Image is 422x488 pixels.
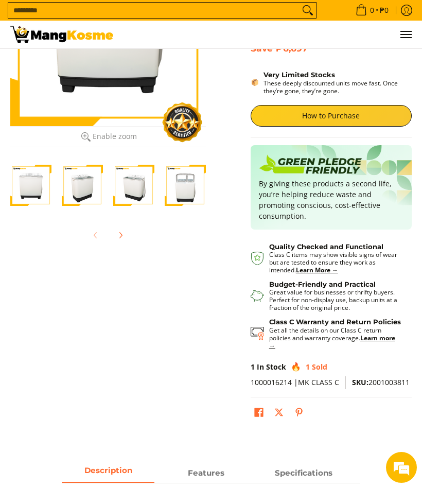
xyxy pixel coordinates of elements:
[306,362,310,372] span: 1
[124,21,412,48] ul: Customer Navigation
[93,132,137,141] span: Enable zoom
[251,43,273,54] span: Save
[353,5,392,16] span: •
[257,362,286,372] span: In Stock
[275,43,308,54] span: ₱6,697
[312,362,327,372] span: Sold
[10,165,51,206] img: Condura 10.5 KG Twin Tub Washing Machine (Class C)-1
[263,79,412,95] p: These deeply discounted units move fast. Once they’re gone, they’re gone.
[263,71,335,79] strong: Very Limited Stocks
[352,377,368,387] span: SKU:
[300,3,316,18] button: Search
[109,224,132,247] button: Next
[378,7,390,14] span: ₱0
[259,153,362,178] img: Badge sustainability green pledge friendly
[251,105,412,127] a: How to Purchase
[399,21,412,48] button: Menu
[269,288,401,311] p: Great value for businesses or thrifty buyers. Perfect for non-display use, backup units at a frac...
[269,318,401,326] strong: Class C Warranty and Return Policies
[165,165,206,206] img: Condura 10.5 KG Twin Tub Washing Machine (Class C)-4
[269,326,401,350] p: Get all the details on our Class C return policies and warranty coverage.
[368,7,376,14] span: 0
[259,178,403,221] p: By giving these products a second life, you’re helping reduce waste and promoting conscious, cost...
[292,405,306,423] a: Pin on Pinterest
[352,377,410,387] span: 2001003811
[188,468,224,478] strong: Features
[251,377,339,387] span: 1000016214 |MK CLASS C
[252,405,266,423] a: Share on Facebook
[62,464,154,482] span: Description
[296,266,338,274] a: Learn More →
[10,126,206,147] button: Enable zoom
[275,468,332,478] strong: Specifications
[269,280,376,288] strong: Budget-Friendly and Practical
[269,242,383,251] strong: Quality Checked and Functional
[272,405,286,423] a: Post on X
[269,334,395,350] a: Learn more →
[62,165,103,206] img: Condura 10.5 KG Twin Tub Washing Machine (Class C)-2
[160,464,252,483] a: Description 1
[251,362,255,372] span: 1
[62,464,154,483] a: Description
[113,165,154,206] img: Condura 10.5 KG Twin Tub Washing Machine (Class C)-3
[257,464,350,483] a: Description 2
[10,26,113,43] img: BUY NOW: Condura 10.KG Twin-tub Washing Machine (Class C) l Mang Kosme
[269,251,401,274] p: Class C items may show visible signs of wear but are tested to ensure they work as intended.
[124,21,412,48] nav: Main Menu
